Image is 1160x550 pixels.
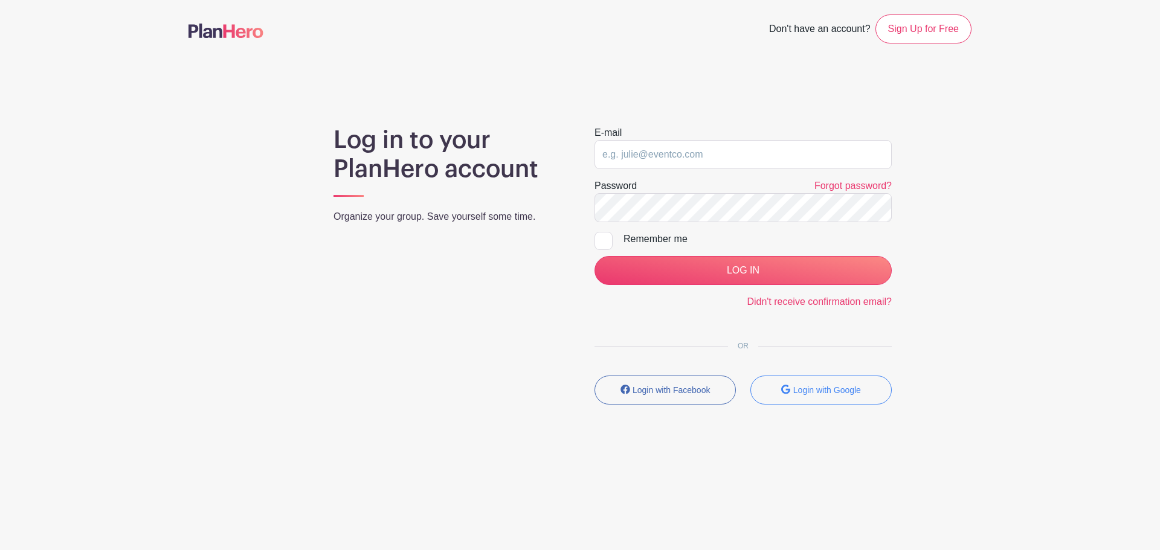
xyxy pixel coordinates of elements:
small: Login with Facebook [633,385,710,395]
small: Login with Google [793,385,861,395]
label: E-mail [594,126,622,140]
p: Organize your group. Save yourself some time. [333,209,565,224]
a: Sign Up for Free [875,14,971,43]
input: e.g. julie@eventco.com [594,140,892,169]
span: Don't have an account? [769,17,871,43]
input: LOG IN [594,256,892,285]
h1: Log in to your PlanHero account [333,126,565,184]
span: OR [728,342,758,350]
a: Didn't receive confirmation email? [747,296,892,307]
div: Remember me [623,232,892,246]
button: Login with Google [750,376,892,405]
img: logo-507f7623f17ff9eddc593b1ce0a138ce2505c220e1c5a4e2b4648c50719b7d32.svg [188,24,263,38]
a: Forgot password? [814,181,892,191]
label: Password [594,179,637,193]
button: Login with Facebook [594,376,736,405]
